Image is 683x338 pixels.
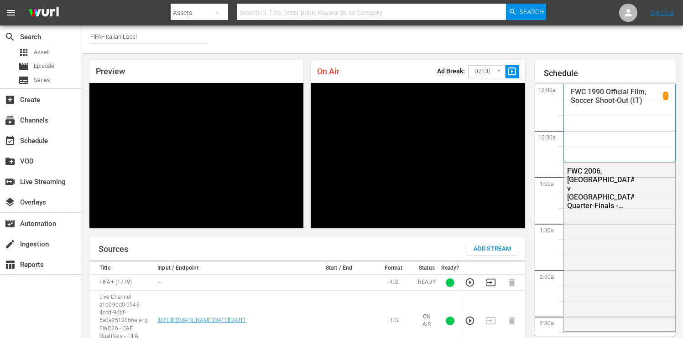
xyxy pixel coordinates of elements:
[507,67,517,77] span: slideshow_sharp
[306,262,371,275] th: Start / End
[465,316,475,326] button: Preview Stream
[415,275,438,291] td: READY
[18,61,29,72] span: Episode
[155,275,306,291] td: ---
[5,197,16,208] span: Overlays
[506,4,546,20] button: Search
[5,239,16,250] span: Ingestion
[5,7,16,18] span: menu
[438,262,462,275] th: Ready?
[157,317,245,323] a: [URL][DOMAIN_NAME][DATE][DATE]
[34,48,49,57] span: Asset
[96,67,125,76] span: Preview
[651,9,674,16] a: Sign Out
[5,156,16,167] span: VOD
[544,69,676,78] h1: Schedule
[664,93,667,99] p: 1
[5,218,16,229] span: Automation
[34,61,54,71] span: Episode
[5,31,16,42] span: Search
[99,245,128,254] h1: Sources
[311,83,525,228] div: Video Player
[22,2,66,24] img: ans4CAIJ8jUAAAAAAAAAAAAAAAAAAAAAAAAgQb4GAAAAAAAAAAAAAAAAAAAAAAAAJMjXAAAAAAAAAAAAAAAAAAAAAAAAgAT5G...
[567,167,635,210] div: FWC 2006, [GEOGRAPHIC_DATA] v [GEOGRAPHIC_DATA], Quarter-Finals - FMR (IT)
[18,47,29,58] span: Asset
[5,135,16,146] span: Schedule
[474,244,511,254] span: Add Stream
[5,259,16,270] span: Reports
[372,262,415,275] th: Format
[89,262,155,275] th: Title
[468,63,506,80] div: 02:00
[317,67,339,76] span: On Air
[18,75,29,86] span: Series
[467,242,518,256] button: Add Stream
[89,275,155,291] td: FIFA+ (1779)
[415,262,438,275] th: Status
[5,176,16,187] span: Live Streaming
[89,83,303,228] div: Video Player
[486,277,496,287] button: Transition
[5,94,16,105] span: Create
[5,115,16,126] span: Channels
[155,262,306,275] th: Input / Endpoint
[571,87,663,105] p: FWC 1990 Official Film, Soccer Shoot-Out (IT)
[437,67,465,75] p: Ad Break:
[34,76,50,85] span: Series
[372,275,415,291] td: HLS
[520,4,544,20] span: Search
